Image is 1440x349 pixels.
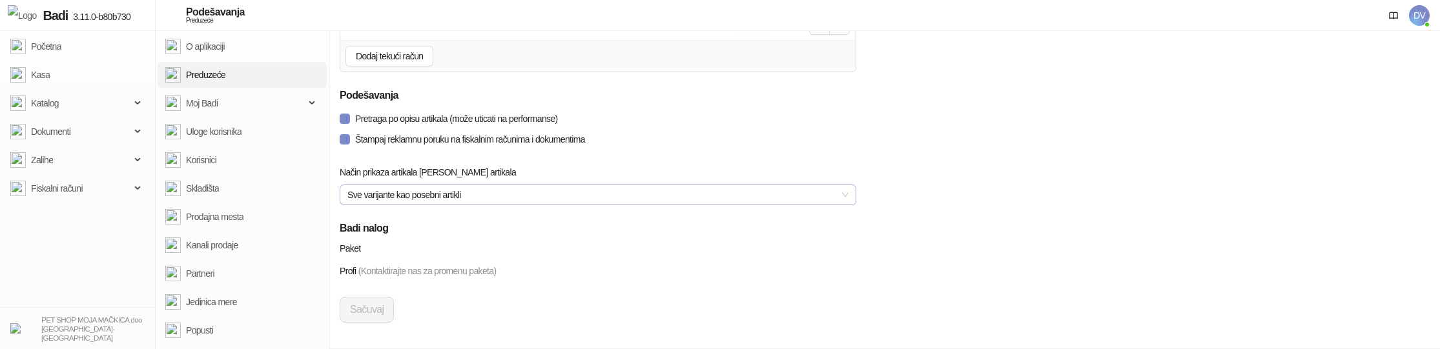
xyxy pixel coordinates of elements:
div: Profi [340,264,856,278]
span: (Kontaktirajte nas za promenu paketa) [358,266,497,276]
a: Uloge korisnika [165,119,242,145]
h5: Podešavanja [340,88,856,103]
a: Skladišta [165,175,219,201]
span: Štampaj reklamnu poruku na fiskalnim računima i dokumentima [350,132,590,146]
a: Jedinica mere [165,289,237,315]
span: Katalog [31,90,59,116]
a: Kasa [10,62,50,88]
button: Sačuvaj [340,297,394,323]
span: Zalihe [31,147,53,173]
a: Partneri [165,261,214,286]
a: Korisnici [165,147,216,173]
span: DV [1409,5,1430,26]
img: Logo [8,5,37,26]
span: Moj Badi [186,90,218,116]
label: Paket [340,241,369,255]
span: Dokumenti [31,119,70,145]
span: Fiskalni računi [31,175,83,201]
div: Preduzeće [186,17,245,24]
span: 3.11.0-b80b730 [68,12,130,22]
button: Dodaj tekući račun [345,46,433,66]
span: Badi [43,8,68,23]
a: Dokumentacija [1383,5,1404,26]
span: Pretraga po opisu artikala (može uticati na performanse) [350,112,563,126]
a: Preduzeće [165,62,225,88]
a: Popusti [165,317,213,343]
div: Podešavanja [186,7,245,17]
a: Početna [10,34,61,59]
a: Kanali prodaje [165,232,238,258]
img: 64x64-companyLogo-b2da54f3-9bca-40b5-bf51-3603918ec158.png [10,323,21,334]
a: O aplikaciji [165,34,225,59]
label: Način prikaza artikala na listi artikala [340,165,524,179]
small: PET SHOP MOJA MAČKICA doo [GEOGRAPHIC_DATA]-[GEOGRAPHIC_DATA] [41,315,142,342]
h5: Badi nalog [340,221,856,236]
span: Sve varijante kao posebni artikli [347,185,849,204]
a: Prodajna mesta [165,204,243,230]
